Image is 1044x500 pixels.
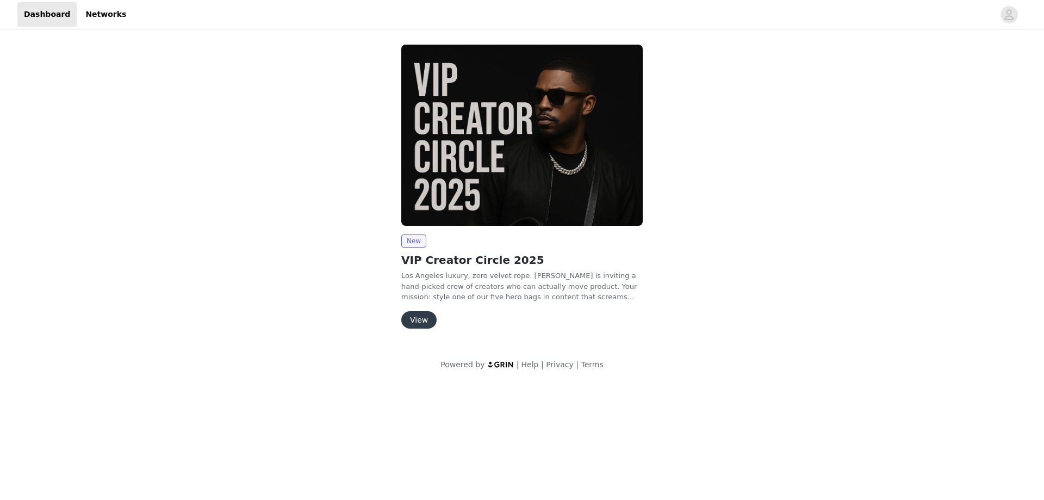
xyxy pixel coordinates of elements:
[517,360,519,369] span: |
[1004,6,1014,23] div: avatar
[401,234,426,248] span: New
[541,360,544,369] span: |
[401,45,643,226] img: Tote&Carry
[401,270,643,303] p: Los Angeles luxury, zero velvet rope. [PERSON_NAME] is inviting a hand-picked crew of creators wh...
[440,360,484,369] span: Powered by
[581,360,603,369] a: Terms
[576,360,579,369] span: |
[521,360,539,369] a: Help
[79,2,133,27] a: Networks
[401,316,437,324] a: View
[546,360,574,369] a: Privacy
[401,252,643,268] h2: VIP Creator Circle 2025
[17,2,77,27] a: Dashboard
[487,361,514,368] img: logo
[401,311,437,329] button: View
